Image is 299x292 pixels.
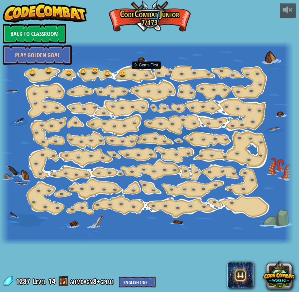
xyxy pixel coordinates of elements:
span: Level [33,276,46,287]
a: Play Golden Goal [3,45,72,65]
a: Back to Classroom [3,24,66,43]
span: 14 [48,276,55,286]
a: ahmdagn8+gplus [70,276,116,286]
button: Adjust volume [280,3,296,18]
img: CodeCombat - Learn how to code by playing a game [3,3,87,23]
span: 1287 [16,276,32,286]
